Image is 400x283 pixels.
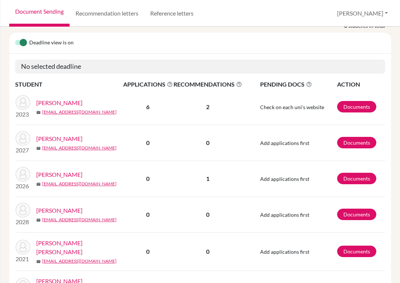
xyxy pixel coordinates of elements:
span: RECOMMENDATIONS [174,80,242,89]
span: mail [36,218,41,222]
b: 0 [146,248,149,255]
a: Documents [337,173,376,184]
img: Gonzalez, Alexandra [16,95,30,110]
a: [PERSON_NAME] [36,134,83,143]
p: 1 [174,174,242,183]
span: mail [36,182,41,186]
span: Add applications first [260,212,309,218]
span: Add applications first [260,249,309,255]
b: 0 [146,211,149,218]
a: [PERSON_NAME] [36,206,83,215]
a: Documents [337,137,376,148]
a: [PERSON_NAME] [36,98,83,107]
a: Documents [337,246,376,257]
button: [PERSON_NAME] [334,6,391,20]
img: Gonzalez, Perla [16,203,30,218]
th: STUDENT [15,80,123,89]
b: 0 [146,139,149,146]
p: 0 [174,247,242,256]
a: [EMAIL_ADDRESS][DOMAIN_NAME] [42,145,117,151]
a: [PERSON_NAME] [36,170,83,179]
h5: No selected deadline [15,60,385,74]
p: 0 [174,210,242,219]
a: Documents [337,209,376,220]
p: 2027 [16,146,30,155]
img: Gonzalez Ulloa, Amanda [16,240,30,255]
b: 6 [146,103,149,110]
span: mail [36,146,41,151]
a: [EMAIL_ADDRESS][DOMAIN_NAME] [42,109,117,115]
b: 0 [146,175,149,182]
a: [EMAIL_ADDRESS][DOMAIN_NAME] [42,181,117,187]
span: Deadline view is on [29,38,74,47]
span: Add applications first [260,140,309,146]
p: 2026 [16,182,30,191]
p: 2023 [16,110,30,119]
span: mail [36,110,41,115]
a: Documents [337,101,376,112]
img: Gonzalez, Miguel [16,167,30,182]
a: [EMAIL_ADDRESS][DOMAIN_NAME] [42,258,117,265]
span: PENDING DOCS [260,80,336,89]
p: 2 [174,102,242,111]
p: 0 [174,138,242,147]
a: [EMAIL_ADDRESS][DOMAIN_NAME] [42,216,117,223]
th: ACTION [337,80,385,89]
span: APPLICATIONS [123,80,173,89]
span: Add applications first [260,176,309,182]
p: 2028 [16,218,30,226]
span: mail [36,259,41,264]
span: Check on each uni's website [260,104,324,110]
p: 2021 [16,255,30,263]
img: Gonzalez, Leonarda [16,131,30,146]
a: [PERSON_NAME] [PERSON_NAME] [36,239,128,256]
